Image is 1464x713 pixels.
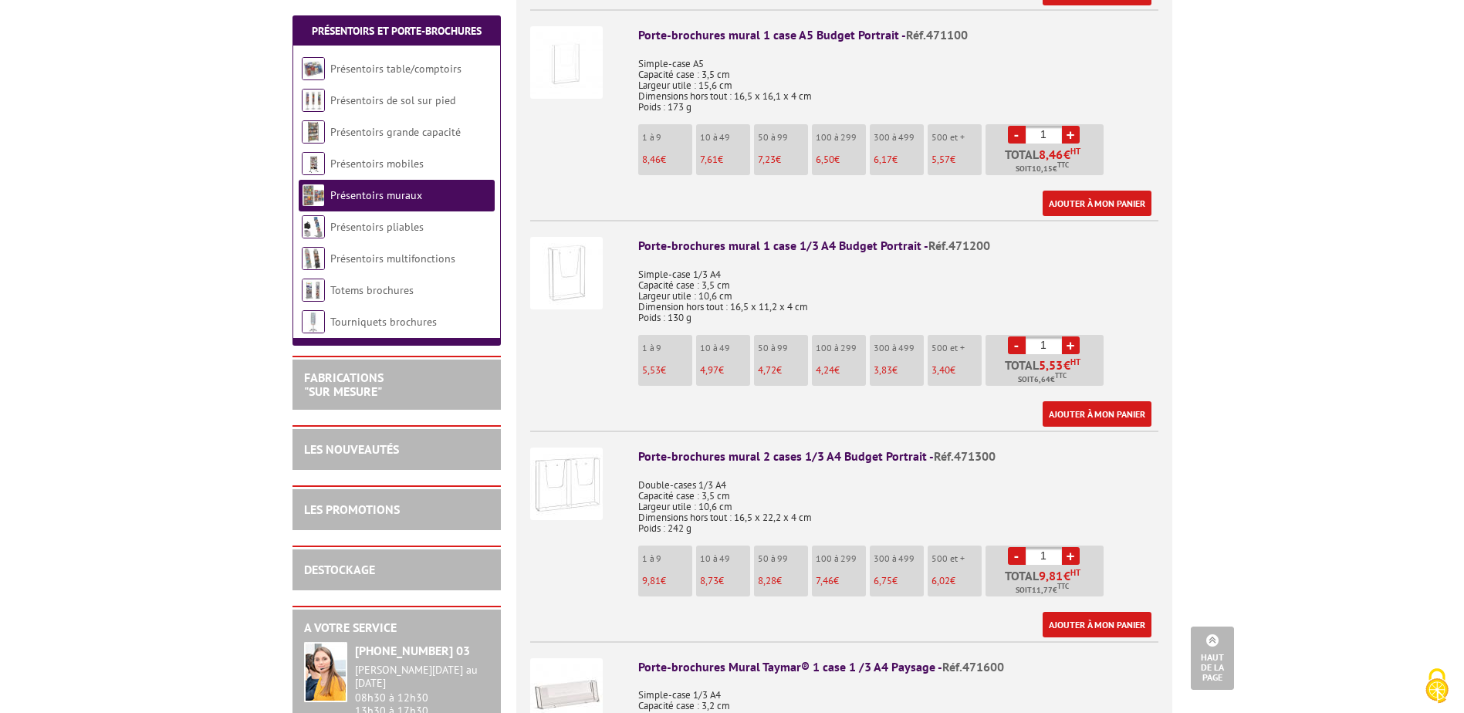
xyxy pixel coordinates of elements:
p: Total [989,359,1104,386]
span: Soit € [1018,373,1067,386]
p: 50 à 99 [758,343,808,353]
img: Cookies (fenêtre modale) [1418,667,1456,705]
span: 11,77 [1032,584,1053,596]
img: Présentoirs multifonctions [302,247,325,270]
div: Porte-brochures Mural Taymar® 1 case 1 /3 A4 Paysage - [638,658,1158,676]
p: € [642,576,692,586]
p: € [816,365,866,376]
span: Soit € [1016,584,1069,596]
p: € [931,365,982,376]
p: Total [989,148,1104,175]
span: Réf.471200 [928,238,990,253]
a: + [1062,547,1080,565]
a: LES NOUVEAUTÉS [304,441,399,457]
a: - [1008,547,1026,565]
img: Porte-brochures mural 1 case A5 Budget Portrait [530,26,603,99]
img: Présentoirs grande capacité [302,120,325,144]
p: 1 à 9 [642,343,692,353]
span: Réf.471600 [942,659,1004,674]
span: € [1063,148,1070,161]
p: 300 à 499 [874,132,924,143]
p: € [816,576,866,586]
span: Réf.471100 [906,27,968,42]
p: 100 à 299 [816,343,866,353]
span: 7,46 [816,574,833,587]
p: 10 à 49 [700,132,750,143]
a: Totems brochures [330,283,414,297]
p: € [874,154,924,165]
sup: HT [1070,146,1080,157]
div: Porte-brochures mural 1 case 1/3 A4 Budget Portrait - [638,237,1158,255]
a: + [1062,126,1080,144]
a: Présentoirs mobiles [330,157,424,171]
p: 500 et + [931,132,982,143]
p: € [931,154,982,165]
span: 8,28 [758,574,776,587]
p: € [758,576,808,586]
p: 10 à 49 [700,343,750,353]
p: € [700,365,750,376]
span: 3,83 [874,363,892,377]
p: 300 à 499 [874,343,924,353]
p: 50 à 99 [758,132,808,143]
span: Soit € [1016,163,1069,175]
span: 10,15 [1032,163,1053,175]
span: 5,53 [642,363,661,377]
img: Présentoirs muraux [302,184,325,207]
p: 50 à 99 [758,553,808,564]
div: Porte-brochures mural 1 case A5 Budget Portrait - [638,26,1158,44]
img: Présentoirs table/comptoirs [302,57,325,80]
p: € [642,154,692,165]
span: 6,64 [1034,373,1050,386]
div: [PERSON_NAME][DATE] au [DATE] [355,664,489,690]
p: € [931,576,982,586]
p: 100 à 299 [816,132,866,143]
span: 9,81 [642,574,661,587]
span: € [1063,569,1070,582]
a: Ajouter à mon panier [1043,612,1151,637]
span: 9,81 [1039,569,1063,582]
a: DESTOCKAGE [304,562,375,577]
p: 1 à 9 [642,132,692,143]
p: 10 à 49 [700,553,750,564]
a: Présentoirs multifonctions [330,252,455,265]
p: € [758,154,808,165]
span: Réf.471300 [934,448,996,464]
p: 300 à 499 [874,553,924,564]
sup: TTC [1057,161,1069,169]
a: Présentoirs muraux [330,188,422,202]
img: Présentoirs mobiles [302,152,325,175]
sup: TTC [1055,371,1067,380]
span: 6,50 [816,153,834,166]
span: 3,40 [931,363,950,377]
a: Ajouter à mon panier [1043,401,1151,427]
p: Simple-case A5 Capacité case : 3,5 cm Largeur utile : 15,6 cm Dimensions hors tout : 16,5 x 16,1 ... [638,48,1158,113]
a: Présentoirs pliables [330,220,424,234]
a: LES PROMOTIONS [304,502,400,517]
span: 6,02 [931,574,950,587]
img: Tourniquets brochures [302,310,325,333]
img: Présentoirs pliables [302,215,325,238]
a: Présentoirs de sol sur pied [330,93,455,107]
sup: HT [1070,356,1080,367]
span: € [1063,359,1070,371]
img: Porte-brochures mural 2 cases 1/3 A4 Budget Portrait [530,448,603,520]
a: Présentoirs table/comptoirs [330,62,462,76]
span: 5,53 [1039,359,1063,371]
p: 500 et + [931,553,982,564]
img: Porte-brochures mural 1 case 1/3 A4 Budget Portrait [530,237,603,309]
a: - [1008,126,1026,144]
p: € [874,365,924,376]
span: 8,46 [642,153,661,166]
img: widget-service.jpg [304,642,347,702]
sup: HT [1070,567,1080,578]
span: 8,73 [700,574,718,587]
span: 4,72 [758,363,776,377]
span: 6,75 [874,574,892,587]
p: Total [989,569,1104,596]
img: Présentoirs de sol sur pied [302,89,325,112]
p: Simple-case 1/3 A4 Capacité case : 3,5 cm Largeur utile : 10,6 cm Dimension hors tout : 16,5 x 11... [638,259,1158,323]
a: - [1008,336,1026,354]
img: Totems brochures [302,279,325,302]
span: 8,46 [1039,148,1063,161]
